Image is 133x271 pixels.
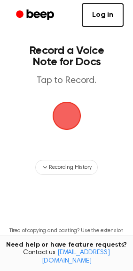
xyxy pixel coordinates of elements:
[82,3,124,27] a: Log in
[9,6,63,24] a: Beep
[6,249,127,265] span: Contact us
[35,160,97,175] button: Recording History
[42,249,110,264] a: [EMAIL_ADDRESS][DOMAIN_NAME]
[49,163,91,172] span: Recording History
[8,227,125,241] p: Tired of copying and pasting? Use the extension to automatically insert your recordings.
[17,45,116,68] h1: Record a Voice Note for Docs
[53,102,81,130] img: Beep Logo
[17,75,116,87] p: Tap to Record.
